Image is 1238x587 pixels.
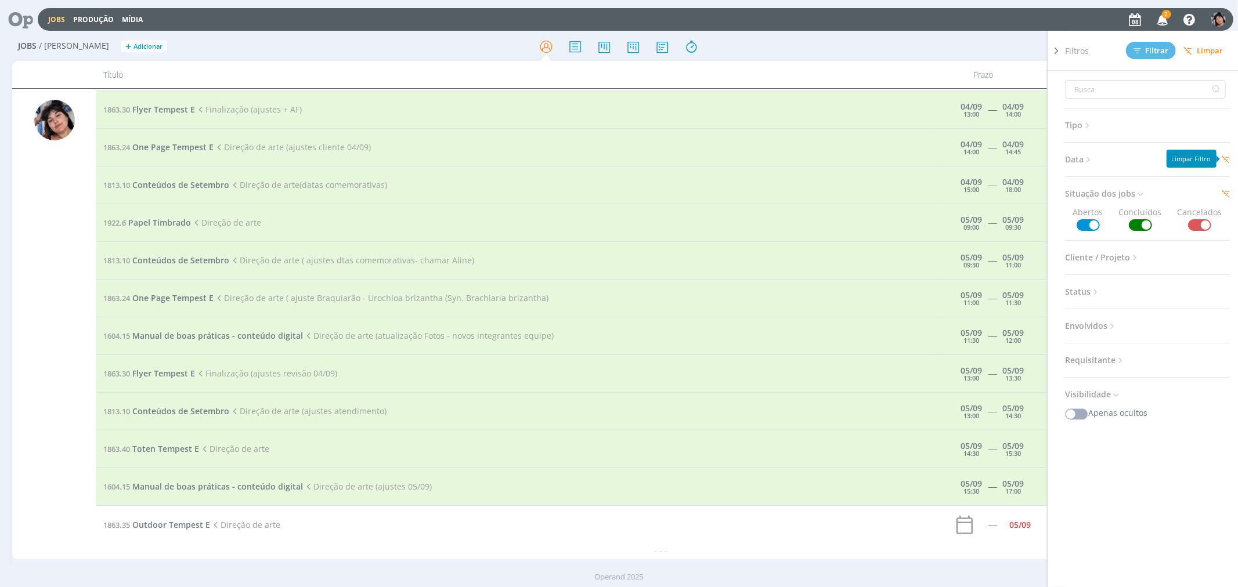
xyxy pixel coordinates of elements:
a: 1813.10Conteúdos de Setembro [103,179,229,190]
div: 04/09 [1003,103,1024,111]
div: 05/09 [961,442,983,450]
span: Flyer Tempest E [132,104,195,115]
span: Toten Tempest E [132,443,199,454]
span: Direção de arte [191,217,261,228]
button: Filtrar [1126,42,1176,59]
a: 1863.24One Page Tempest E [103,292,214,303]
span: Limpar [1183,46,1223,55]
div: 17:00 [1006,488,1022,494]
span: Conteúdos de Setembro [132,405,229,416]
span: 1863.35 [103,520,130,530]
span: 1813.10 [103,406,130,416]
span: Visibilidade [1065,387,1121,402]
div: 05/09 [1003,367,1024,375]
span: Direção de arte [210,519,280,530]
span: 1813.10 [103,255,130,266]
a: 1604.15Manual de boas práticas - conteúdo digital [103,481,303,492]
span: Direção de arte (ajustes atendimento) [229,405,387,416]
div: Limpar Filtro [1167,150,1217,168]
div: Apenas ocultos [1065,407,1230,419]
div: ----- [988,521,997,529]
span: Flyer Tempest E [132,368,195,379]
img: E [1211,12,1226,27]
span: Finalização (ajustes + AF) [195,104,302,115]
img: E [34,100,75,140]
div: 04/09 [961,178,983,186]
span: ----- [988,405,997,416]
div: 05/09 [1003,253,1024,262]
span: One Page Tempest E [132,142,214,153]
span: Filtros [1065,45,1089,57]
a: 1863.24One Page Tempest E [103,142,214,153]
span: Cliente / Projeto [1065,250,1140,265]
span: Situação dos jobs [1065,186,1145,201]
a: 1813.10Conteúdos de Setembro [103,405,229,416]
div: 14:30 [1006,412,1022,419]
div: 05/09 [1003,404,1024,412]
span: ----- [988,255,997,266]
span: 1863.24 [103,142,130,153]
span: ----- [988,368,997,379]
div: 05/09 [961,291,983,299]
span: Concluídos [1119,206,1162,231]
a: 1863.30Flyer Tempest E [103,368,195,379]
span: 1863.30 [103,368,130,379]
span: ----- [988,179,997,190]
div: 04/09 [961,140,983,148]
div: 15:30 [964,488,980,494]
span: Finalização (ajustes revisão 04/09) [195,368,337,379]
button: Limpar [1176,42,1230,59]
div: 14:30 [964,450,980,456]
div: 05/09 [961,480,983,488]
div: 05/09 [961,329,983,337]
button: 2 [1150,9,1174,30]
span: Status [1065,284,1100,299]
button: E [1211,9,1226,30]
span: Direção de arte ( ajuste Braquiarão - Urochloa brizantha (Syn. Brachiaria brizantha) [214,292,548,303]
a: Jobs [48,15,65,24]
div: 13:00 [964,375,980,381]
button: Jobs [45,15,68,24]
div: 05/09 [961,216,983,224]
div: 14:45 [1006,148,1022,155]
button: Mídia [118,15,146,24]
span: Direção de arte ( ajustes dtas comemorativas- chamar Aline) [229,255,474,266]
div: 05/09 [1003,329,1024,337]
a: 1863.35Outdoor Tempest E [103,519,210,530]
span: 1604.15 [103,481,130,492]
div: 05/09 [961,367,983,375]
div: 05/09 [961,404,983,412]
div: 05/09 [1003,442,1024,450]
div: 09:00 [964,224,980,230]
span: Adicionar [133,43,163,50]
div: 15:30 [1006,450,1022,456]
div: 04/09 [1003,140,1024,148]
div: 11:00 [964,299,980,306]
span: Direção de arte (atualização Fotos - novos integrantes equipe) [303,330,554,341]
span: Manual de boas práticas - conteúdo digital [132,481,303,492]
div: 15:00 [964,186,980,193]
div: 13:00 [964,412,980,419]
span: One Page Tempest E [132,292,214,303]
span: Conteúdos de Setembro [132,255,229,266]
a: 1863.30Flyer Tempest E [103,104,195,115]
span: 1604.15 [103,331,130,341]
div: 13:30 [1006,375,1022,381]
a: 1604.15Manual de boas práticas - conteúdo digital [103,330,303,341]
span: Conteúdos de Setembro [132,179,229,190]
span: Manual de boas práticas - conteúdo digital [132,330,303,341]
span: + [125,41,131,53]
div: 09:30 [964,262,980,268]
div: 05/09 [1009,521,1031,529]
div: 05/09 [961,253,983,262]
span: ----- [988,481,997,492]
div: - - - [96,545,1225,557]
span: Filtrar [1134,47,1169,55]
button: +Adicionar [121,41,167,53]
a: Mídia [122,15,143,24]
span: Jobs [18,41,37,51]
span: Direção de arte (ajustes cliente 04/09) [214,142,371,153]
div: 14:00 [1006,111,1022,117]
span: Abertos [1073,206,1103,231]
input: Busca [1065,80,1226,99]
